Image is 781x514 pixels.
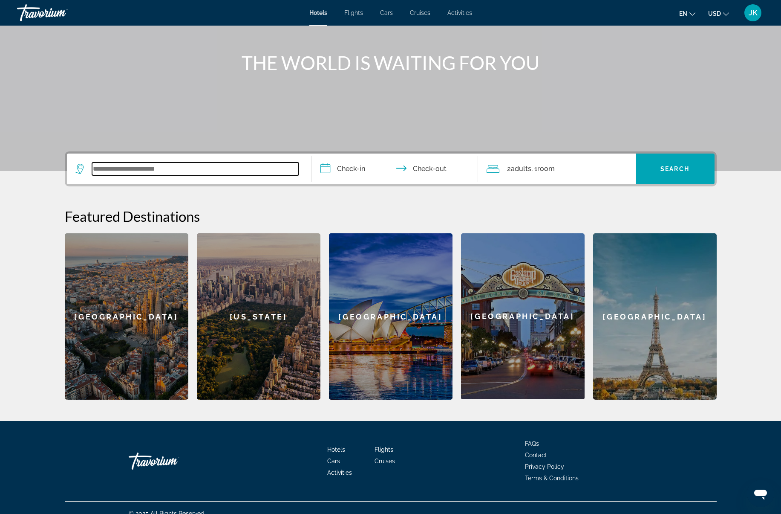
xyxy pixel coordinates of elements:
[511,165,531,173] span: Adults
[375,446,393,453] a: Flights
[478,154,636,184] button: Travelers: 2 adults, 0 children
[525,475,579,482] a: Terms & Conditions
[329,233,452,400] a: [GEOGRAPHIC_DATA]
[327,446,345,453] a: Hotels
[410,9,430,16] a: Cruises
[537,165,555,173] span: Room
[525,452,547,459] a: Contact
[312,154,478,184] button: Check in and out dates
[197,233,320,400] a: [US_STATE]
[531,163,555,175] span: , 1
[708,7,729,20] button: Change currency
[344,9,363,16] a: Flights
[129,448,214,474] a: Travorium
[593,233,717,400] a: [GEOGRAPHIC_DATA]
[309,9,327,16] a: Hotels
[67,154,715,184] div: Search widget
[327,458,340,465] a: Cars
[747,480,774,507] iframe: Кнопка запуска окна обмена сообщениями
[65,208,717,225] h2: Featured Destinations
[461,233,585,400] a: [GEOGRAPHIC_DATA]
[375,458,395,465] a: Cruises
[65,233,188,400] a: [GEOGRAPHIC_DATA]
[742,4,764,22] button: User Menu
[679,7,695,20] button: Change language
[660,166,689,172] span: Search
[447,9,472,16] a: Activities
[708,10,721,17] span: USD
[380,9,393,16] a: Cars
[525,440,539,447] a: FAQs
[507,163,531,175] span: 2
[636,154,715,184] button: Search
[749,9,758,17] span: JK
[17,2,102,24] a: Travorium
[327,469,352,476] a: Activities
[231,52,550,74] h1: THE WORLD IS WAITING FOR YOU
[525,463,564,470] a: Privacy Policy
[679,10,687,17] span: en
